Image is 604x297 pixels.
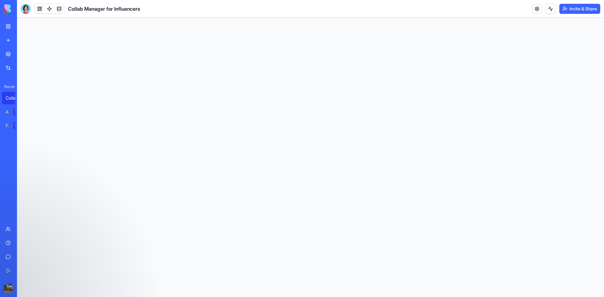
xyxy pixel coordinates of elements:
div: Collab Manager for Influencers [6,95,23,101]
a: Collab Manager for Influencers [2,92,27,104]
a: Feedback FormTRY [2,119,27,132]
div: TRY [13,122,23,129]
a: AI Logo GeneratorTRY [2,106,27,118]
div: TRY [13,108,23,116]
button: Invite & Share [559,4,600,14]
div: Feedback Form [6,123,9,129]
img: logo [4,4,43,13]
img: ACg8ocJhOk-_cfBWnv4JOPV6sfZNFZ5AGI0sktoSA4M1xmpR2njgjYA=s96-c [3,283,13,293]
div: AI Logo Generator [6,109,9,115]
iframe: Intercom notifications message [90,250,215,294]
span: Collab Manager for Influencers [68,5,140,13]
span: Recent [2,84,15,89]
